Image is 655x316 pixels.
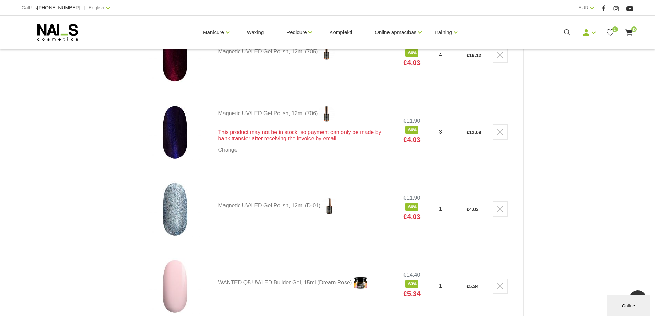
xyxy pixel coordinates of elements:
img: A long-lasting gel polish consisting of metal micro-particles that can be transformed into differ... [318,105,335,122]
img: WANTED Q5 UV/LED Builder Gel, 15ml (Dream Rose) [141,258,209,314]
span: 4.03 [469,207,478,212]
s: €14.40 [403,272,420,278]
a: Komplekti [324,16,358,49]
img: A long-lasting gel polish consisting of metal micro-particles that can be transformed into differ... [320,197,338,215]
s: €11.90 [403,118,420,124]
span: €4.03 [403,135,421,144]
a: Delete [493,201,508,217]
a: Pedicure [286,19,307,46]
img: Magnetic UV/LED Gel Polish, 12ml (706) [141,104,209,160]
a: Waxing [241,16,269,49]
a: Magnetic UV/LED Gel Polish, 12ml (706) [218,105,394,122]
span: 32 [631,26,637,32]
span: | [84,3,85,12]
span: € [467,207,469,212]
a: WANTED Q5 UV/LED Builder Gel, 15ml (Dream Rose) [218,274,394,292]
img: Magnetic UV/LED Gel Polish, 12ml (D-01) [141,181,209,237]
a: [PHONE_NUMBER] [37,5,80,10]
iframe: chat widget [607,294,652,316]
div: Call Us [22,3,80,12]
a: 0 [606,28,614,37]
span: €5.34 [403,290,421,298]
span: -66% [405,203,418,211]
span: € [467,284,469,289]
span: € [467,53,469,58]
span: | [597,3,599,12]
s: €11.90 [403,195,420,201]
span: -63% [405,280,418,288]
span: 12.09 [469,130,481,135]
span: 16.12 [469,53,481,58]
a: Magnetic UV/LED Gel Polish, 12ml (705) [218,43,394,61]
img: A long-lasting gel polish consisting of metal micro-particles that can be transformed into differ... [318,43,335,61]
a: Training [434,19,452,46]
span: €4.03 [403,213,421,221]
span: -66% [405,48,418,57]
a: Manicure [203,19,224,46]
a: EUR [578,3,589,12]
a: Delete [493,279,508,294]
img: Magnetic UV/LED Gel Polish, 12ml (705) [141,27,209,83]
a: Delete [493,124,508,140]
span: 0 [612,26,618,32]
a: Magnetic UV/LED Gel Polish, 12ml (D-01) [218,197,394,215]
span: 5.34 [469,284,478,289]
a: Delete [218,147,394,153]
a: Online apmācības [375,19,416,46]
span: -66% [405,126,418,134]
span: € [467,130,469,135]
span: €4.03 [403,58,421,67]
a: English [89,3,105,12]
p: This product may not be in stock, so payment can only be made by bank transfer after receiving th... [218,129,394,142]
a: 32 [625,28,633,37]
img: <p>The team of NAI_S cosmetics specialists has created a gel that has been WANTED for long time b... [352,274,369,292]
a: Delete [493,47,508,63]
